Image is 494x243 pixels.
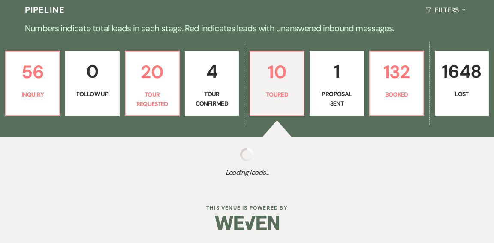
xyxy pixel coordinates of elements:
a: 0Follow Up [65,51,119,116]
p: 132 [375,58,418,86]
a: 1Proposal Sent [310,51,364,116]
p: 56 [11,58,54,86]
p: Toured [256,90,298,99]
p: 10 [256,58,298,86]
a: 132Booked [369,51,424,116]
p: Tour Confirmed [190,89,233,109]
p: Proposal Sent [315,89,358,109]
a: 10Toured [250,51,304,116]
p: Lost [440,89,483,99]
p: Follow Up [71,89,114,99]
img: Weven Logo [215,208,279,238]
a: 4Tour Confirmed [185,51,239,116]
p: Booked [375,90,418,99]
p: Inquiry [11,90,54,99]
p: 1 [315,57,358,86]
a: 20Tour Requested [125,51,180,116]
img: loading spinner [240,148,254,161]
h3: Pipeline [25,4,65,16]
a: 1648Lost [435,51,489,116]
span: Loading leads... [25,167,470,178]
p: 4 [190,57,233,86]
p: 20 [131,58,174,86]
p: Tour Requested [131,90,174,109]
p: 1648 [440,57,483,86]
a: 56Inquiry [5,51,60,116]
p: 0 [71,57,114,86]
